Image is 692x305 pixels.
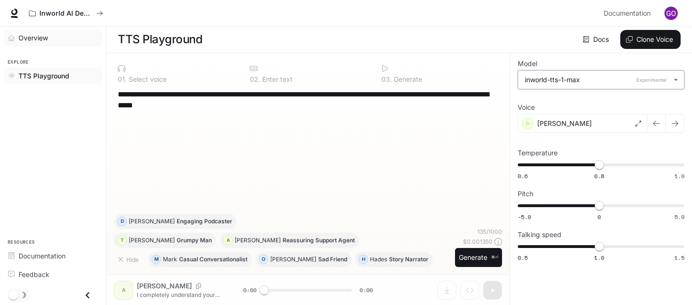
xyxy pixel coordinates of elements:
p: Hades [370,257,387,262]
p: [PERSON_NAME] [235,238,281,243]
div: M [152,252,161,267]
p: ⌘⏎ [491,255,498,260]
div: A [224,233,232,248]
a: TTS Playground [4,67,102,84]
span: Feedback [19,269,49,279]
span: 1.0 [674,172,684,180]
a: Documentation [4,248,102,264]
span: 0.5 [518,254,528,262]
button: All workspaces [25,4,107,23]
p: Model [518,60,537,67]
a: Overview [4,29,102,46]
p: 0 2 . [250,76,260,83]
p: Temperature [518,150,558,156]
p: 0 3 . [381,76,392,83]
button: HHadesStory Narrator [355,252,433,267]
button: D[PERSON_NAME]Engaging Podcaster [114,214,237,229]
div: H [359,252,368,267]
button: Generate⌘⏎ [455,248,502,267]
p: Select voice [127,76,167,83]
button: A[PERSON_NAME]Reassuring Support Agent [220,233,359,248]
button: Hide [114,252,144,267]
span: 5.0 [674,213,684,221]
p: [PERSON_NAME] [537,119,592,128]
p: Engaging Podcaster [177,219,232,224]
span: Documentation [19,251,66,261]
span: TTS Playground [19,71,69,81]
a: Docs [581,30,613,49]
p: 0 1 . [118,76,127,83]
span: Dark mode toggle [9,289,18,300]
p: Casual Conversationalist [179,257,247,262]
span: Documentation [604,8,651,19]
p: [PERSON_NAME] [129,238,175,243]
p: Mark [163,257,177,262]
div: O [259,252,268,267]
p: Pitch [518,191,533,197]
a: Feedback [4,266,102,283]
div: T [118,233,126,248]
p: Sad Friend [318,257,347,262]
p: [PERSON_NAME] [129,219,175,224]
span: -5.0 [518,213,531,221]
p: Generate [392,76,422,83]
button: O[PERSON_NAME]Sad Friend [256,252,351,267]
button: Clone Voice [620,30,681,49]
p: Story Narrator [389,257,428,262]
div: inworld-tts-1-maxExperimental [518,71,684,89]
span: 0 [597,213,601,221]
p: Experimental [635,76,669,84]
p: Enter text [260,76,293,83]
h1: TTS Playground [118,30,202,49]
a: Documentation [600,4,658,23]
button: User avatar [662,4,681,23]
p: $ 0.001350 [463,238,493,246]
span: 1.0 [594,254,604,262]
div: D [118,214,126,229]
img: User avatar [664,7,678,20]
button: MMarkCasual Conversationalist [148,252,252,267]
button: T[PERSON_NAME]Grumpy Man [114,233,216,248]
p: Grumpy Man [177,238,212,243]
span: 1.5 [674,254,684,262]
p: Talking speed [518,231,561,238]
span: 0.6 [518,172,528,180]
p: Voice [518,104,535,111]
p: Reassuring Support Agent [283,238,355,243]
p: Inworld AI Demos [39,10,93,18]
p: [PERSON_NAME] [270,257,316,262]
div: inworld-tts-1-max [525,75,669,85]
button: Close drawer [77,286,98,305]
span: 0.8 [594,172,604,180]
span: Overview [19,33,48,43]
